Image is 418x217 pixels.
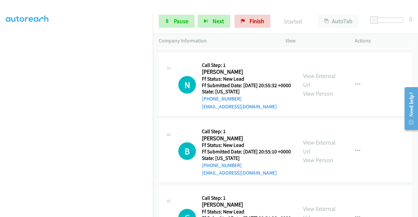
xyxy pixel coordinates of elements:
[202,162,242,168] a: [PHONE_NUMBER]
[178,142,196,160] div: The call is yet to be attempted
[249,17,264,25] span: Finish
[202,195,291,201] h5: Call Step: 1
[174,17,188,25] span: Pause
[202,209,291,215] h5: Ff Status: New Lead
[234,15,270,28] a: Finish
[303,72,336,88] a: View External Url
[373,18,403,23] div: Delay between calls (in seconds)
[303,90,333,97] a: View Person
[198,15,230,28] button: Next
[159,15,195,28] a: Pause
[202,128,291,135] h5: Call Step: 1
[202,135,289,142] h2: [PERSON_NAME]
[213,17,224,25] span: Next
[355,37,412,45] p: Actions
[303,139,336,155] a: View External Url
[202,201,289,209] h2: [PERSON_NAME]
[409,15,412,23] div: 0
[202,148,291,155] h5: Ff Submitted Date: [DATE] 20:55:10 +0000
[399,83,418,134] iframe: Resource Center
[202,142,291,148] h5: Ff Status: New Lead
[202,82,291,89] h5: Ff Submitted Date: [DATE] 20:55:32 +0000
[178,142,196,160] h1: B
[202,96,242,102] a: [PHONE_NUMBER]
[178,76,196,94] h1: N
[178,76,196,94] div: The call is yet to be attempted
[202,103,277,110] a: [EMAIL_ADDRESS][DOMAIN_NAME]
[202,62,291,69] h5: Call Step: 1
[285,37,343,45] p: View
[202,88,291,95] h5: State: [US_STATE]
[202,76,291,82] h5: Ff Status: New Lead
[303,156,333,164] a: View Person
[202,155,291,162] h5: State: [US_STATE]
[279,17,306,26] p: Started
[202,68,289,76] h2: [PERSON_NAME]
[202,170,277,176] a: [EMAIL_ADDRESS][DOMAIN_NAME]
[159,37,274,45] p: Company Information
[318,15,359,28] button: AutoTab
